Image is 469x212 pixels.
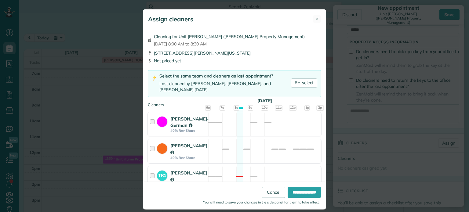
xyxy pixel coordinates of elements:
div: [STREET_ADDRESS][PERSON_NAME][US_STATE] [148,50,321,56]
strong: [PERSON_NAME]-German [170,116,209,128]
div: Select the same team and cleaners as last appointment? [159,73,291,79]
a: Cancel [262,187,285,198]
div: Cleaners [148,102,321,104]
strong: TR1 [157,171,167,179]
h5: Assign cleaners [148,15,193,23]
strong: 40% Rev Share [170,128,209,133]
span: [DATE] 8:00 AM to 8:30 AM [154,41,305,47]
small: You will need to save your changes in the side panel for them to take effect. [203,200,320,205]
strong: 40% Rev Share [170,156,207,160]
img: lightning-bolt-icon-94e5364df696ac2de96d3a42b8a9ff6ba979493684c50e6bbbcda72601fa0d29.png [152,75,157,81]
div: Last cleaned by [PERSON_NAME], [PERSON_NAME], and [PERSON_NAME] [DATE] [159,81,291,93]
div: Not priced yet [148,58,321,64]
span: ✕ [315,16,319,22]
strong: [PERSON_NAME] [170,170,207,182]
span: Cleaning for Unit [PERSON_NAME] ([PERSON_NAME] Property Management) [154,34,305,40]
strong: [PERSON_NAME] [170,143,207,155]
a: Re-select [291,78,317,88]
